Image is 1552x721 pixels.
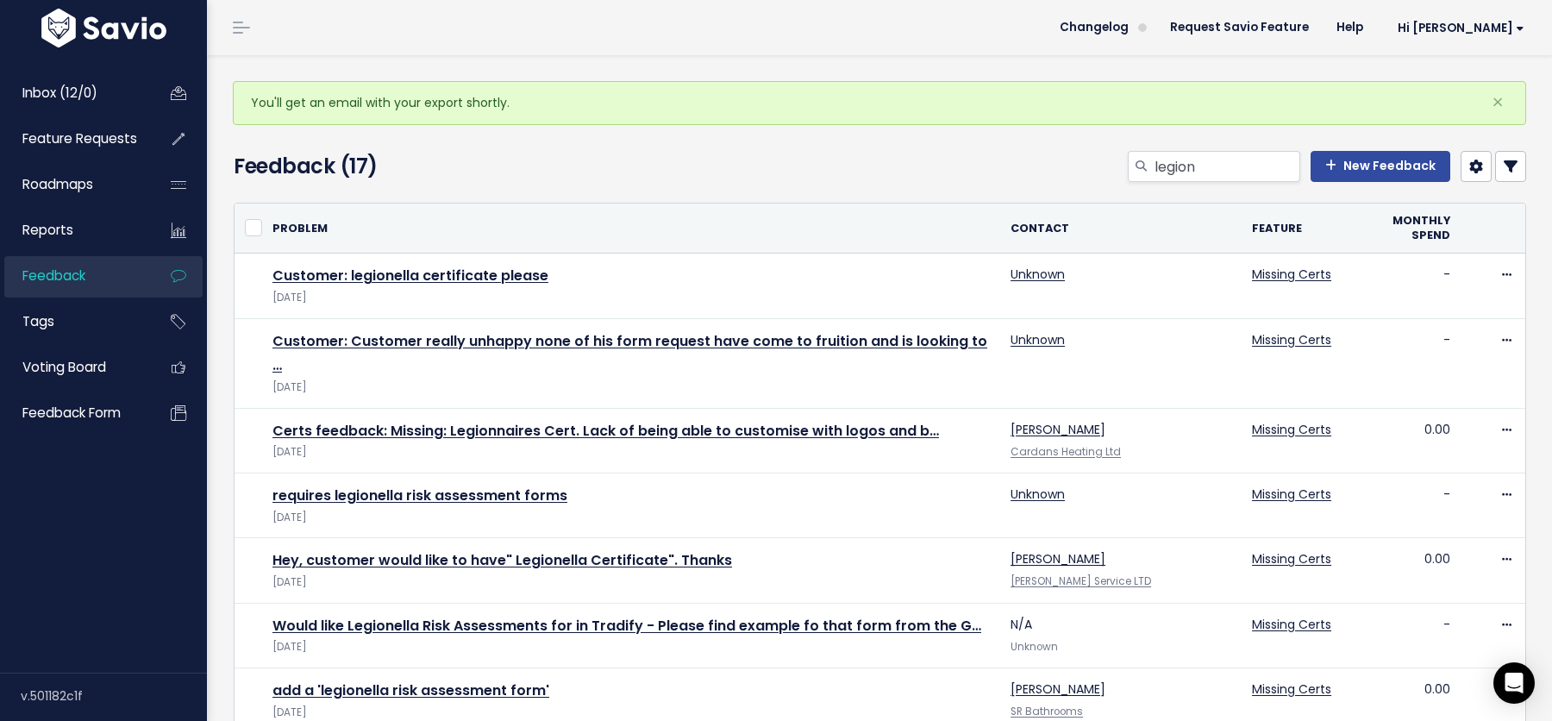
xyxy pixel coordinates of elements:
[1252,421,1331,438] a: Missing Certs
[1492,88,1504,116] span: ×
[1242,204,1342,254] th: Feature
[1342,538,1461,603] td: 0.00
[1011,550,1105,567] a: [PERSON_NAME]
[1060,22,1129,34] span: Changelog
[1011,574,1151,588] a: [PERSON_NAME] Service LTD
[4,256,143,296] a: Feedback
[1011,640,1058,654] span: Unknown
[1342,473,1461,538] td: -
[4,348,143,387] a: Voting Board
[22,312,54,330] span: Tags
[272,638,990,656] div: [DATE]
[1377,15,1538,41] a: Hi [PERSON_NAME]
[1252,616,1331,633] a: Missing Certs
[1011,445,1121,459] a: Cardans Heating Ltd
[1342,408,1461,473] td: 0.00
[1011,421,1105,438] a: [PERSON_NAME]
[272,289,990,307] div: [DATE]
[1153,151,1300,182] input: Search feedback...
[272,486,567,505] a: requires legionella risk assessment forms
[22,175,93,193] span: Roadmaps
[1252,266,1331,283] a: Missing Certs
[1252,680,1331,698] a: Missing Certs
[22,221,73,239] span: Reports
[1398,22,1524,34] span: Hi [PERSON_NAME]
[4,393,143,433] a: Feedback form
[272,443,990,461] div: [DATE]
[1011,705,1083,718] a: SR Bathrooms
[1156,15,1323,41] a: Request Savio Feature
[262,204,1000,254] th: Problem
[1342,254,1461,318] td: -
[1000,603,1242,668] td: N/A
[1342,204,1461,254] th: Monthly spend
[1011,680,1105,698] a: [PERSON_NAME]
[4,119,143,159] a: Feature Requests
[1342,318,1461,408] td: -
[272,266,548,285] a: Customer: legionella certificate please
[272,574,990,592] div: [DATE]
[233,81,1526,125] div: You'll get an email with your export shortly.
[4,302,143,342] a: Tags
[272,680,549,700] a: add a 'legionella risk assessment form'
[1252,331,1331,348] a: Missing Certs
[22,129,137,147] span: Feature Requests
[22,266,85,285] span: Feedback
[234,151,648,182] h4: Feedback (17)
[1011,266,1065,283] a: Unknown
[1011,331,1065,348] a: Unknown
[1252,486,1331,503] a: Missing Certs
[272,509,990,527] div: [DATE]
[272,616,981,636] a: Would like Legionella Risk Assessments for in Tradify - Please find example fo that form from the G…
[1311,151,1450,182] a: New Feedback
[4,165,143,204] a: Roadmaps
[22,404,121,422] span: Feedback form
[4,73,143,113] a: Inbox (12/0)
[4,210,143,250] a: Reports
[272,331,987,376] a: Customer: Customer really unhappy none of his form request have come to fruition and is looking to …
[272,379,990,397] div: [DATE]
[1011,486,1065,503] a: Unknown
[22,358,106,376] span: Voting Board
[1000,204,1242,254] th: Contact
[22,84,97,102] span: Inbox (12/0)
[1493,662,1535,704] div: Open Intercom Messenger
[272,421,939,441] a: Certs feedback: Missing: Legionnaires Cert. Lack of being able to customise with logos and b…
[21,674,207,718] div: v.501182c1f
[37,9,171,47] img: logo-white.9d6f32f41409.svg
[1474,82,1521,123] button: Close
[1323,15,1377,41] a: Help
[1252,550,1331,567] a: Missing Certs
[1342,603,1461,668] td: -
[272,550,732,570] a: Hey, customer would like to have" Legionella Certificate". Thanks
